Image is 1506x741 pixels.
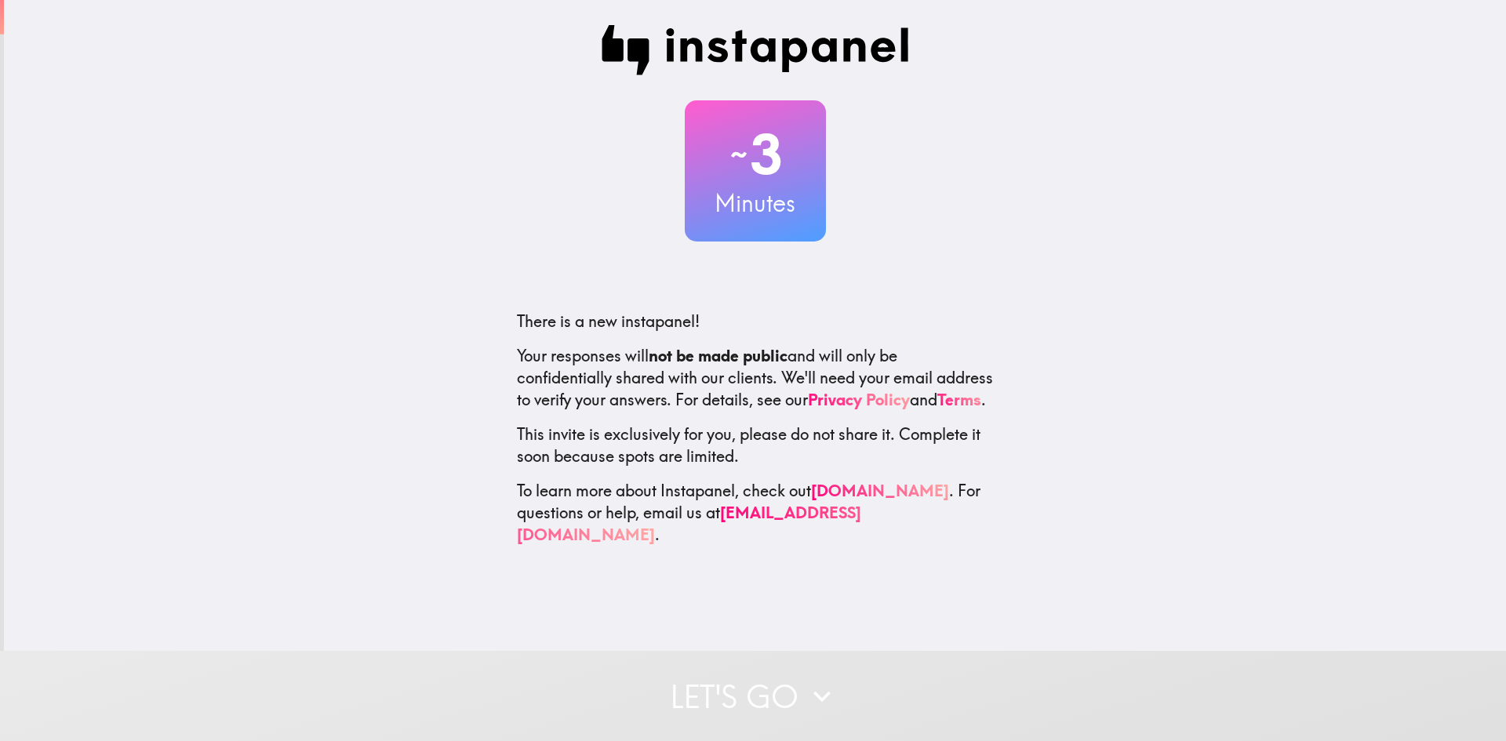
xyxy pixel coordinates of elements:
h2: 3 [685,122,826,187]
h3: Minutes [685,187,826,220]
p: Your responses will and will only be confidentially shared with our clients. We'll need your emai... [517,345,994,411]
span: ~ [728,131,750,178]
a: [DOMAIN_NAME] [811,481,949,500]
a: [EMAIL_ADDRESS][DOMAIN_NAME] [517,503,861,544]
b: not be made public [649,346,788,365]
p: To learn more about Instapanel, check out . For questions or help, email us at . [517,480,994,546]
a: Terms [937,390,981,409]
p: This invite is exclusively for you, please do not share it. Complete it soon because spots are li... [517,423,994,467]
span: There is a new instapanel! [517,311,700,331]
a: Privacy Policy [808,390,910,409]
img: Instapanel [602,25,909,75]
